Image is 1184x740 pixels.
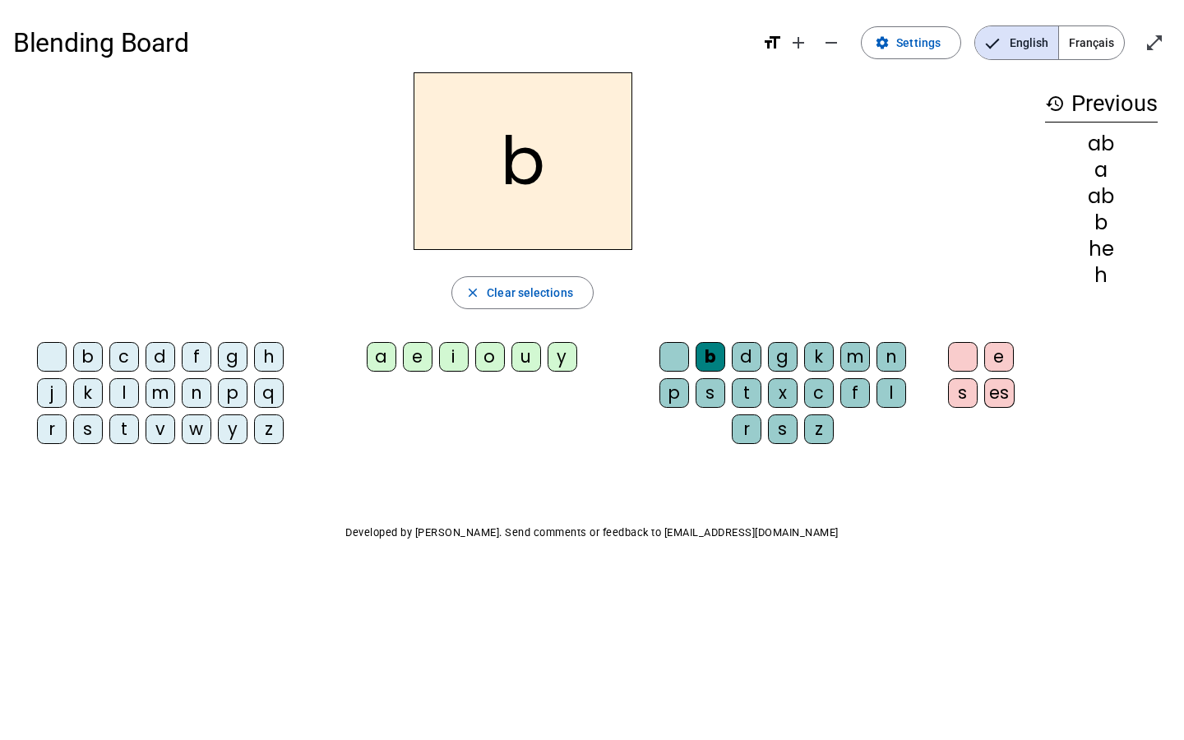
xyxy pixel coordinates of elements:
button: Settings [861,26,961,59]
div: s [73,414,103,444]
div: p [659,378,689,408]
div: h [1045,266,1158,285]
div: e [984,342,1014,372]
div: q [254,378,284,408]
button: Increase font size [782,26,815,59]
div: z [804,414,834,444]
div: u [511,342,541,372]
span: Settings [896,33,941,53]
div: c [109,342,139,372]
div: r [732,414,761,444]
div: z [254,414,284,444]
mat-icon: add [789,33,808,53]
span: Clear selections [487,283,573,303]
div: j [37,378,67,408]
div: t [109,414,139,444]
button: Clear selections [451,276,594,309]
div: i [439,342,469,372]
div: k [804,342,834,372]
mat-icon: remove [821,33,841,53]
div: n [876,342,906,372]
div: g [218,342,247,372]
div: c [804,378,834,408]
div: ab [1045,134,1158,154]
div: a [1045,160,1158,180]
div: d [146,342,175,372]
span: Français [1059,26,1124,59]
div: p [218,378,247,408]
div: g [768,342,798,372]
div: y [548,342,577,372]
div: he [1045,239,1158,259]
div: k [73,378,103,408]
div: f [840,378,870,408]
div: b [696,342,725,372]
div: s [768,414,798,444]
h3: Previous [1045,86,1158,123]
div: o [475,342,505,372]
span: English [975,26,1058,59]
div: y [218,414,247,444]
div: ab [1045,187,1158,206]
div: t [732,378,761,408]
div: m [146,378,175,408]
div: s [696,378,725,408]
div: e [403,342,432,372]
button: Enter full screen [1138,26,1171,59]
div: r [37,414,67,444]
mat-icon: format_size [762,33,782,53]
div: b [1045,213,1158,233]
div: h [254,342,284,372]
div: w [182,414,211,444]
mat-icon: settings [875,35,890,50]
div: d [732,342,761,372]
div: l [876,378,906,408]
mat-icon: close [465,285,480,300]
mat-icon: open_in_full [1145,33,1164,53]
h2: b [414,72,632,250]
div: a [367,342,396,372]
div: x [768,378,798,408]
mat-icon: history [1045,94,1065,113]
div: v [146,414,175,444]
div: b [73,342,103,372]
div: n [182,378,211,408]
div: m [840,342,870,372]
button: Decrease font size [815,26,848,59]
div: l [109,378,139,408]
div: f [182,342,211,372]
div: es [984,378,1015,408]
p: Developed by [PERSON_NAME]. Send comments or feedback to [EMAIL_ADDRESS][DOMAIN_NAME] [13,523,1171,543]
div: s [948,378,978,408]
mat-button-toggle-group: Language selection [974,25,1125,60]
h1: Blending Board [13,16,749,69]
